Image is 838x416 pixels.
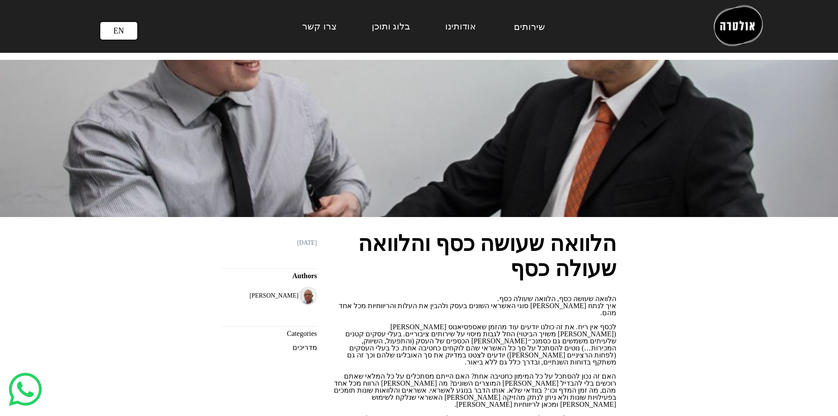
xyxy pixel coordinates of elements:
[100,22,137,40] a: EN
[445,21,476,32] a: אודותינו
[222,342,317,353] li: מדריכים
[372,21,410,32] a: בלוג ותוכן
[226,293,299,299] div: [PERSON_NAME]
[302,21,336,32] a: צרו קשר
[331,373,616,408] p: האם זה נכון להסתכל על כל המימון כחטיבה אחת? האם הייתם מסתכלים על כל המלאי שאתם רוכשים בלי להבדיל ...
[498,295,616,302] strong: הלוואה שעושה כסף, הלוואה שעולה כסף.
[331,231,616,281] h1: הלוואה שעושה כסף והלוואה שעולה כסף
[222,272,317,280] h2: Authors
[331,324,616,366] p: לכסף אין ריח. את זה כולנו יודעים עוד מהזמן שאספסיאנוס [PERSON_NAME] ([PERSON_NAME] משויך הביטוי) ...
[222,238,317,247] div: [DATE]
[222,330,317,337] h3: Categories
[511,21,548,33] button: שירותים
[331,302,616,317] p: איך לנתח [PERSON_NAME] סוגי האשראי השונים בעסק ולהבין את העלות והריווחיות מכל אחד מהם.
